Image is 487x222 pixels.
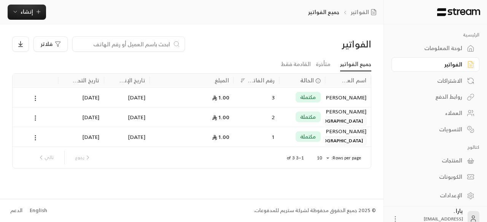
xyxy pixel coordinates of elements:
div: [DATE] [63,127,99,146]
span: مكتملة [300,93,316,101]
button: Sort [238,76,247,85]
a: روابط الدفع [392,90,479,104]
span: مكتملة [300,113,316,121]
div: المنتجات [401,157,462,164]
div: روابط الدفع [401,93,462,101]
p: 1–3 of 3 [287,155,304,161]
span: مكتملة [300,133,316,140]
span: الحالة [300,76,314,84]
p: كتالوج [392,144,479,150]
p: Rows per page: [331,155,361,161]
div: [DATE] [63,88,99,107]
div: © 2025 جميع الحقوق محفوظة لشركة ستريم للمدفوعات. [254,207,376,214]
span: فلاتر [41,41,53,47]
a: الاشتراكات [392,73,479,88]
input: ابحث باسم العميل أو رقم الهاتف [77,40,170,48]
a: لوحة المعلومات [392,41,479,56]
a: المنتجات [392,153,479,168]
span: [GEOGRAPHIC_DATA] [312,117,366,126]
span: [GEOGRAPHIC_DATA] [312,136,366,145]
div: [PERSON_NAME] [330,107,366,116]
div: [PERSON_NAME] [330,88,366,107]
img: Logo [436,8,481,16]
div: 10 [313,153,331,163]
div: الاشتراكات [401,77,462,85]
div: الكوبونات [401,173,462,181]
a: الفواتير [351,8,380,16]
div: [PERSON_NAME] [330,127,366,135]
div: الفواتير [401,61,462,68]
div: [DATE] [108,107,145,127]
div: الفواتير [287,38,371,50]
a: متأخرة [316,58,330,71]
div: 1.00 [154,107,229,127]
a: التسويات [392,122,479,137]
a: العملاء [392,106,479,121]
a: جميع الفواتير [340,58,371,71]
div: الإعدادات [401,192,462,199]
div: تاريخ الإنشاء [118,76,145,85]
a: الدعم [8,204,25,217]
div: 2 [238,107,275,127]
nav: breadcrumb [308,8,379,16]
a: الكوبونات [392,170,479,184]
div: English [30,207,47,214]
p: الرئيسية [392,32,479,38]
div: العملاء [401,109,462,117]
div: [DATE] [63,107,99,127]
div: [DATE] [108,88,145,107]
div: التسويات [401,126,462,133]
div: 1.00 [154,88,229,107]
p: جميع الفواتير [308,8,339,16]
span: إنشاء [21,7,33,16]
div: اسم العميل [340,76,366,85]
a: الفواتير [392,57,479,72]
div: 1 [238,127,275,146]
div: تاريخ التحديث [73,76,99,85]
button: إنشاء [8,5,46,20]
div: لوحة المعلومات [401,44,462,52]
a: الإعدادات [392,188,479,203]
button: فلاتر [33,36,68,52]
div: رقم الفاتورة [248,76,275,85]
a: القادمة فقط [281,58,311,71]
div: [DATE] [108,127,145,146]
div: 3 [238,88,275,107]
div: 1.00 [154,127,229,146]
div: المبلغ [215,76,229,85]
